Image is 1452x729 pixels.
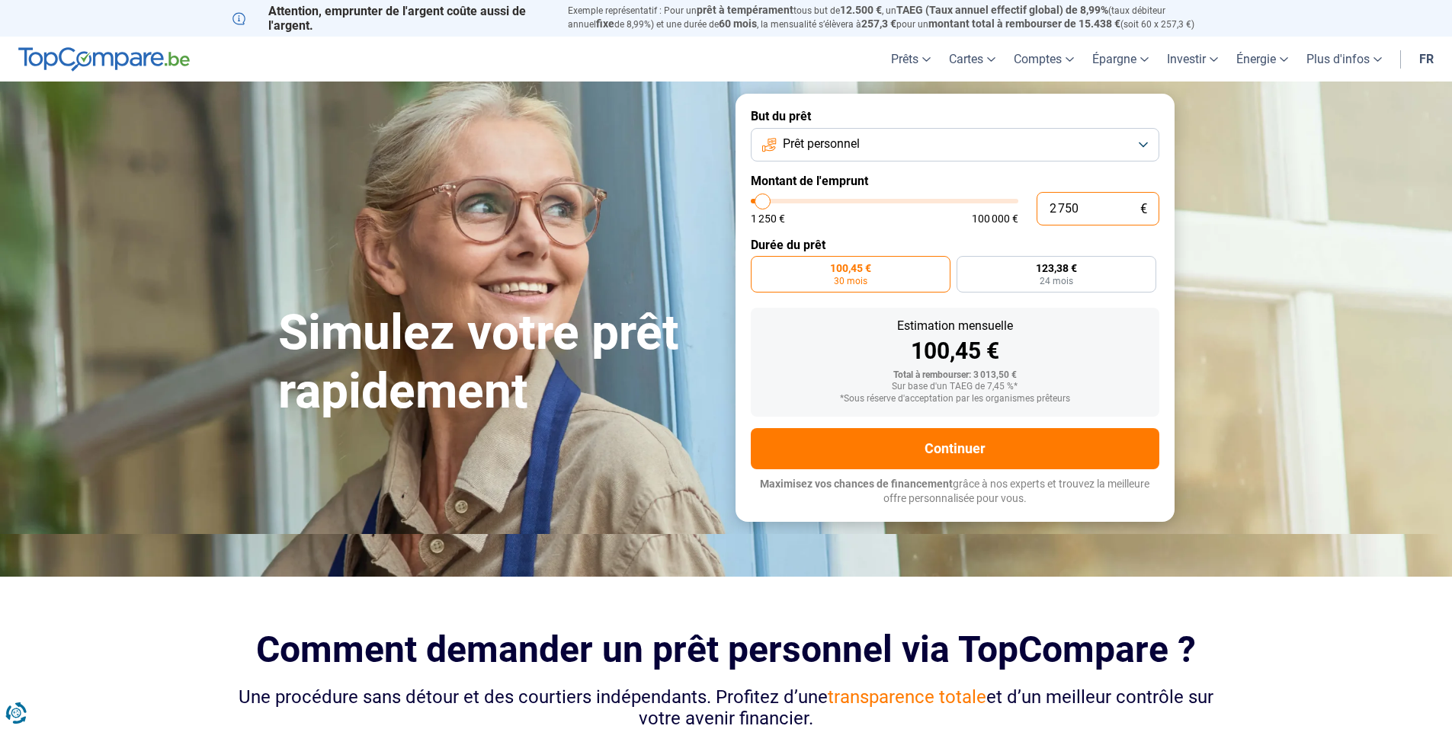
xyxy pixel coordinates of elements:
span: 100,45 € [830,263,871,273]
span: 12.500 € [840,4,882,16]
a: Plus d'infos [1297,37,1391,82]
span: 1 250 € [751,213,785,224]
h2: Comment demander un prêt personnel via TopCompare ? [232,628,1220,670]
span: € [1140,203,1147,216]
span: Prêt personnel [783,136,860,152]
span: Maximisez vos chances de financement [760,478,953,490]
span: montant total à rembourser de 15.438 € [928,18,1120,30]
div: 100,45 € [763,340,1147,363]
label: Durée du prêt [751,238,1159,252]
div: Total à rembourser: 3 013,50 € [763,370,1147,381]
p: Exemple représentatif : Pour un tous but de , un (taux débiteur annuel de 8,99%) et une durée de ... [568,4,1220,31]
span: transparence totale [828,686,986,708]
span: 257,3 € [861,18,896,30]
button: Continuer [751,428,1159,469]
div: *Sous réserve d'acceptation par les organismes prêteurs [763,394,1147,404]
span: prêt à tempérament [697,4,793,16]
img: TopCompare [18,47,190,72]
span: 100 000 € [972,213,1018,224]
span: 123,38 € [1036,263,1077,273]
span: 60 mois [719,18,757,30]
div: Sur base d'un TAEG de 7,45 %* [763,382,1147,392]
p: Attention, emprunter de l'argent coûte aussi de l'argent. [232,4,550,33]
p: grâce à nos experts et trouvez la meilleure offre personnalisée pour vous. [751,477,1159,507]
a: Énergie [1227,37,1297,82]
label: But du prêt [751,109,1159,123]
span: fixe [596,18,614,30]
label: Montant de l'emprunt [751,174,1159,188]
a: Cartes [940,37,1005,82]
button: Prêt personnel [751,128,1159,161]
a: Comptes [1005,37,1083,82]
span: TAEG (Taux annuel effectif global) de 8,99% [896,4,1108,16]
span: 30 mois [834,277,867,286]
a: Épargne [1083,37,1158,82]
h1: Simulez votre prêt rapidement [278,304,717,421]
div: Estimation mensuelle [763,320,1147,332]
a: Prêts [882,37,940,82]
a: Investir [1158,37,1227,82]
a: fr [1410,37,1443,82]
span: 24 mois [1040,277,1073,286]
